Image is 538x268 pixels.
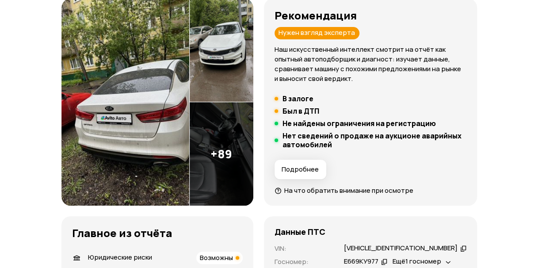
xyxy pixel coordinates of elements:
h5: В залоге [282,94,313,103]
div: Нужен взгляд эксперта [275,27,359,39]
div: [VEHICLE_IDENTIFICATION_NUMBER] [344,244,458,253]
p: Наш искусственный интеллект смотрит на отчёт как опытный автоподборщик и диагност: изучает данные... [275,45,466,84]
span: Возможны [200,253,233,262]
h4: Данные ПТС [275,227,325,237]
button: Подробнее [275,160,326,179]
span: Ещё 1 госномер [393,257,441,266]
h5: Нет сведений о продаже на аукционе аварийных автомобилей [282,131,466,149]
span: Юридические риски [88,253,152,262]
h3: Рекомендация [275,9,466,22]
span: На что обратить внимание при осмотре [284,186,413,195]
p: VIN : [275,244,333,253]
a: На что обратить внимание при осмотре [275,186,413,195]
h5: Не найдены ограничения на регистрацию [282,119,436,128]
span: Подробнее [282,165,319,174]
h5: Был в ДТП [282,107,319,115]
div: Е669КУ977 [344,257,378,266]
h3: Главное из отчёта [72,227,243,239]
p: Госномер : [275,257,333,267]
